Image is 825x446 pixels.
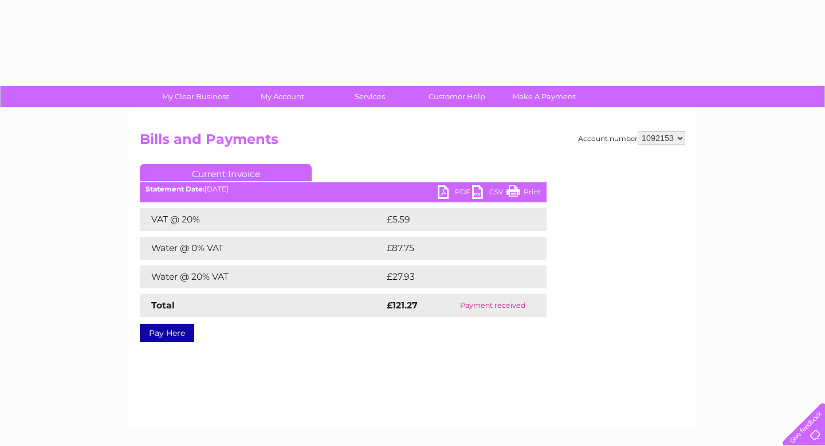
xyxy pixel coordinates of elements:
[140,237,384,260] td: Water @ 0% VAT
[140,185,547,193] div: [DATE]
[140,265,384,288] td: Water @ 20% VAT
[438,185,472,202] a: PDF
[387,300,418,311] strong: £121.27
[140,164,312,181] a: Current Invoice
[323,86,417,107] a: Services
[151,300,175,311] strong: Total
[235,86,330,107] a: My Account
[578,131,685,145] div: Account number
[497,86,591,107] a: Make A Payment
[384,208,520,231] td: £5.59
[472,185,506,202] a: CSV
[140,324,194,342] a: Pay Here
[506,185,541,202] a: Print
[140,131,685,153] h2: Bills and Payments
[140,208,384,231] td: VAT @ 20%
[439,294,547,317] td: Payment received
[410,86,504,107] a: Customer Help
[384,237,522,260] td: £87.75
[384,265,523,288] td: £27.93
[148,86,243,107] a: My Clear Business
[146,185,205,193] b: Statement Date:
